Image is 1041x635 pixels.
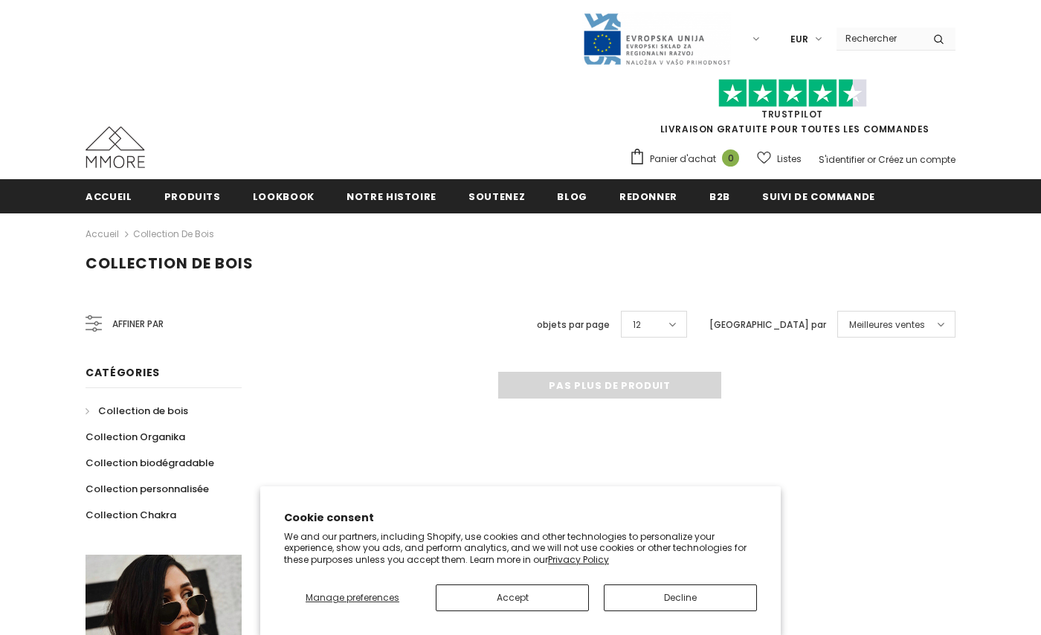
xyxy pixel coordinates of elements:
h2: Cookie consent [284,510,757,526]
input: Search Site [837,28,922,49]
span: LIVRAISON GRATUITE POUR TOUTES LES COMMANDES [629,86,955,135]
span: Panier d'achat [650,152,716,167]
span: 12 [633,317,641,332]
img: Faites confiance aux étoiles pilotes [718,79,867,108]
span: soutenez [468,190,525,204]
span: Produits [164,190,221,204]
span: Redonner [619,190,677,204]
a: B2B [709,179,730,213]
a: Accueil [86,179,132,213]
a: Redonner [619,179,677,213]
span: Collection biodégradable [86,456,214,470]
button: Decline [604,584,757,611]
a: Collection Chakra [86,502,176,528]
span: Meilleures ventes [849,317,925,332]
a: Suivi de commande [762,179,875,213]
button: Manage preferences [284,584,421,611]
span: Suivi de commande [762,190,875,204]
span: B2B [709,190,730,204]
span: Blog [557,190,587,204]
button: Accept [436,584,589,611]
a: Notre histoire [347,179,436,213]
span: Affiner par [112,316,164,332]
span: Collection de bois [86,253,254,274]
a: Panier d'achat 0 [629,148,747,170]
span: Collection Organika [86,430,185,444]
p: We and our partners, including Shopify, use cookies and other technologies to personalize your ex... [284,531,757,566]
a: TrustPilot [761,108,823,120]
span: EUR [790,32,808,47]
span: Collection personnalisée [86,482,209,496]
a: Accueil [86,225,119,243]
a: Privacy Policy [548,553,609,566]
a: Collection de bois [133,228,214,240]
a: Produits [164,179,221,213]
span: Listes [777,152,802,167]
span: Collection Chakra [86,508,176,522]
span: Accueil [86,190,132,204]
span: Collection de bois [98,404,188,418]
img: Javni Razpis [582,12,731,66]
span: Lookbook [253,190,315,204]
a: Collection biodégradable [86,450,214,476]
span: Manage preferences [306,591,399,604]
label: objets par page [537,317,610,332]
img: Cas MMORE [86,126,145,168]
span: 0 [722,149,739,167]
span: Catégories [86,365,160,380]
span: or [867,153,876,166]
a: soutenez [468,179,525,213]
a: Javni Razpis [582,32,731,45]
a: Collection Organika [86,424,185,450]
span: Notre histoire [347,190,436,204]
a: Blog [557,179,587,213]
a: Lookbook [253,179,315,213]
a: Créez un compte [878,153,955,166]
a: Collection personnalisée [86,476,209,502]
a: S'identifier [819,153,865,166]
label: [GEOGRAPHIC_DATA] par [709,317,826,332]
a: Collection de bois [86,398,188,424]
a: Listes [757,146,802,172]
